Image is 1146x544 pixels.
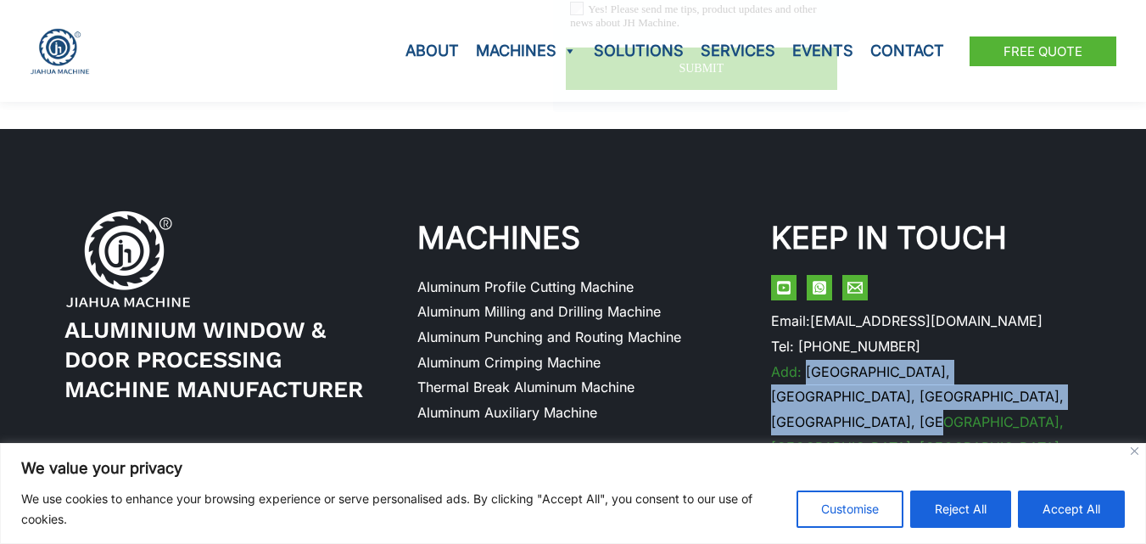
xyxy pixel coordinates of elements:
img: JH Aluminium Window & Door Processing Machines [30,28,90,75]
p: We value your privacy [21,458,1125,479]
strong: KEEP IN TOUCH [771,219,1007,256]
a: Add: [GEOGRAPHIC_DATA], [GEOGRAPHIC_DATA], [GEOGRAPHIC_DATA], [GEOGRAPHIC_DATA], [GEOGRAPHIC_DATA... [771,363,1064,456]
img: Close [1131,447,1138,455]
a: Thermal Break Aluminum Machine [417,379,634,395]
a: Email [842,275,868,300]
nav: 菜单 [417,275,729,426]
aside: Footer Widget 2 [417,275,729,426]
h3: Aluminium Window & Door Processing Machine Manufacturer [64,316,376,405]
a: Tel: [PHONE_NUMBER] [771,338,920,355]
aside: Footer Widget 3 [771,309,1082,460]
a: Free Quote [970,36,1116,66]
a: Aluminum Auxiliary Machine [417,404,597,421]
a: YouTube [771,275,797,300]
button: Customise [797,491,903,528]
p: We use cookies to enhance your browsing experience or serve personalised ads. By clicking "Accept... [21,489,784,530]
a: Email:[EMAIL_ADDRESS][DOMAIN_NAME] [771,312,1043,329]
a: Aluminum Milling and Drilling Machine [417,303,661,320]
nav: 菜单 [771,309,1082,460]
strong: MACHINES [417,219,580,256]
aside: Footer Widget 1 [64,210,376,405]
a: Aluminum Crimping Machine [417,354,601,371]
a: WhatsApp [807,275,832,300]
a: Aluminum Punching and Routing Machine [417,328,681,345]
button: Accept All [1018,491,1125,528]
a: Aluminum Profile Cutting Machine [417,278,634,295]
button: Reject All [910,491,1011,528]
